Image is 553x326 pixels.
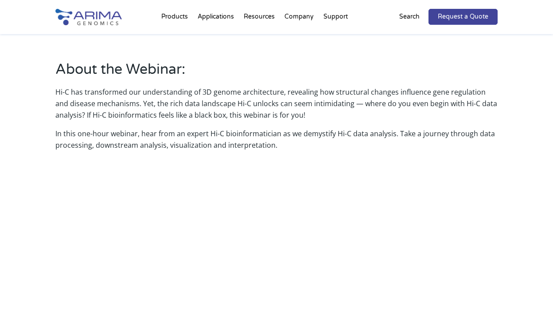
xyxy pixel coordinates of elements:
[55,128,498,151] p: In this one-hour webinar, hear from an expert Hi-C bioinformatician as we demystify Hi-C data ana...
[55,60,498,86] h2: About the Webinar:
[399,11,420,23] p: Search
[55,86,498,128] p: Hi-C has transformed our understanding of 3D genome architecture, revealing how structural change...
[428,9,498,25] a: Request a Quote
[55,9,122,25] img: Arima-Genomics-logo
